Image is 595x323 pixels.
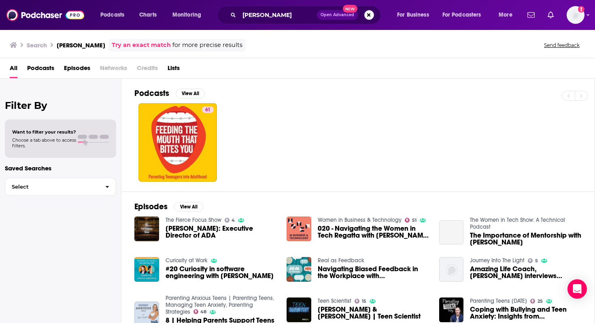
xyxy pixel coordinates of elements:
span: Credits [137,62,158,78]
span: Monitoring [172,9,201,21]
button: View All [174,202,203,212]
button: open menu [167,8,212,21]
a: 15 [355,299,366,304]
a: 4 [225,218,235,223]
a: The Importance of Mentorship with Cynthia Tee [439,220,464,245]
input: Search podcasts, credits, & more... [239,8,317,21]
div: Search podcasts, credits, & more... [225,6,389,24]
a: 61 [202,106,214,113]
img: Amazing Life Coach, Tee Ming interviews Chanller Cynthia [439,257,464,282]
span: #20 Curiosity in software engineering with [PERSON_NAME] [166,266,277,279]
a: Charts [134,8,161,21]
span: Charts [139,9,157,21]
button: open menu [437,8,493,21]
span: 020 - Navigating the Women in Tech Regatta with [PERSON_NAME] and [PERSON_NAME] [318,225,429,239]
a: Teen Scientist [318,297,351,304]
img: User Profile [567,6,584,24]
button: View All [176,89,205,98]
span: Choose a tab above to access filters. [12,137,76,149]
span: 51 [412,219,416,222]
a: EpisodesView All [134,202,203,212]
img: Cynthia Tee: Executive Director of ADA [134,217,159,241]
a: #20 Curiosity in software engineering with Cynthia Tee [166,266,277,279]
a: 61 [138,103,217,182]
img: #20 Curiosity in software engineering with Cynthia Tee [134,257,159,282]
button: Send feedback [542,42,582,49]
span: More [499,9,512,21]
h3: Search [27,41,47,49]
a: Coping with Bullying and Teen Anxiety: Insights from Cynthia Coufal [470,306,582,320]
a: Cynthia Chen & Andy Yang | Teen Scientist [318,306,429,320]
h3: [PERSON_NAME] [57,41,105,49]
div: Open Intercom Messenger [567,279,587,299]
a: Coping with Bullying and Teen Anxiety: Insights from Cynthia Coufal [439,297,464,322]
span: Networks [100,62,127,78]
a: 51 [405,218,416,223]
span: 5 [535,259,538,263]
span: Logged in as inkhouseNYC [567,6,584,24]
span: The Importance of Mentorship with [PERSON_NAME] [470,232,582,246]
a: Curiosity at Work [166,257,208,264]
a: 25 [530,299,543,304]
a: Parenting Anxious Teens | Parenting Teens, Managing Teen Anxiety, Parenting Strategies [166,295,274,315]
button: Show profile menu [567,6,584,24]
button: open menu [391,8,439,21]
h2: Episodes [134,202,168,212]
a: 5 [528,258,538,263]
a: The Importance of Mentorship with Cynthia Tee [470,232,582,246]
span: 4 [232,219,235,222]
span: 15 [362,300,366,303]
a: 48 [193,309,207,314]
span: [PERSON_NAME]: Executive Director of ADA [166,225,277,239]
a: Show notifications dropdown [524,8,538,22]
a: Cynthia Tee: Executive Director of ADA [166,225,277,239]
span: Navigating Biased Feedback in the Workplace with [PERSON_NAME] [318,266,429,279]
span: 61 [205,106,210,114]
span: For Business [397,9,429,21]
p: Saved Searches [5,164,116,172]
span: Podcasts [100,9,124,21]
h2: Filter By [5,100,116,111]
a: All [10,62,17,78]
span: [PERSON_NAME] & [PERSON_NAME] | Teen Scientist [318,306,429,320]
a: The Fierce Focus Show [166,217,221,223]
img: Cynthia Chen & Andy Yang | Teen Scientist [287,297,311,322]
a: Show notifications dropdown [544,8,557,22]
button: Open AdvancedNew [317,10,358,20]
span: Want to filter your results? [12,129,76,135]
a: Lists [168,62,180,78]
h2: Podcasts [134,88,169,98]
a: Women in Business & Technology [318,217,402,223]
button: open menu [493,8,523,21]
span: 48 [200,310,206,314]
span: New [343,5,357,13]
svg: Add a profile image [578,6,584,13]
button: open menu [95,8,135,21]
a: PodcastsView All [134,88,205,98]
img: Navigating Biased Feedback in the Workplace with Cynthia Tee [287,257,311,282]
span: Open Advanced [321,13,354,17]
a: Journey Into The Light [470,257,525,264]
span: For Podcasters [442,9,481,21]
a: The Women in Tech Show: A Technical Podcast [470,217,565,230]
a: Try an exact match [112,40,171,50]
a: Episodes [64,62,90,78]
span: Podcasts [27,62,54,78]
button: Select [5,178,116,196]
img: Podchaser - Follow, Share and Rate Podcasts [6,7,84,23]
span: for more precise results [172,40,242,50]
a: Amazing Life Coach, Tee Ming interviews Chanller Cynthia [470,266,582,279]
span: 25 [538,300,543,303]
a: Navigating Biased Feedback in the Workplace with Cynthia Tee [318,266,429,279]
img: 020 - Navigating the Women in Tech Regatta with Cynthia Tee and Melody Biringer [287,217,311,241]
span: Amazing Life Coach, [PERSON_NAME] interviews [PERSON_NAME] [470,266,582,279]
